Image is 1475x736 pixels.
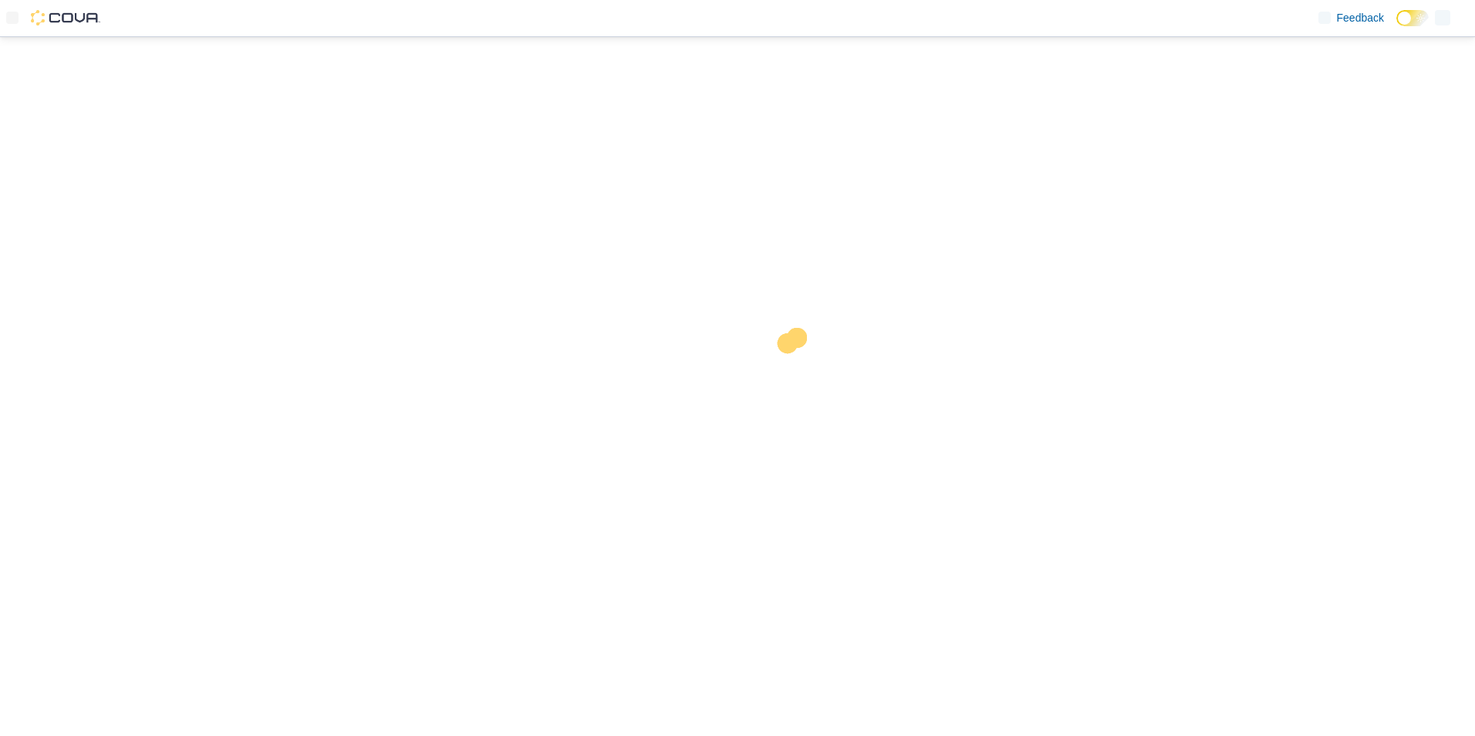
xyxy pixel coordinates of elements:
a: Feedback [1312,2,1390,33]
img: cova-loader [737,316,853,432]
img: Cova [31,10,100,25]
span: Feedback [1337,10,1384,25]
input: Dark Mode [1396,10,1429,26]
span: Dark Mode [1396,26,1397,27]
